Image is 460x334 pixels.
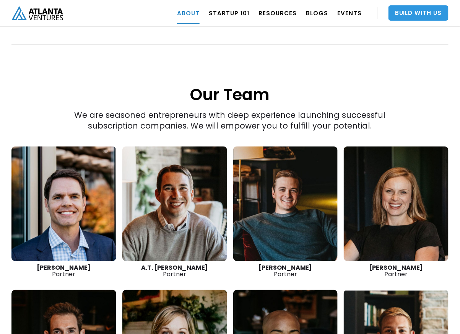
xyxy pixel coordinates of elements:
[258,2,297,24] a: RESOURCES
[122,265,227,278] div: Partner
[11,265,116,278] div: Partner
[306,2,328,24] a: BLOGS
[233,265,338,278] div: Partner
[388,5,449,21] a: Build With Us
[177,2,200,24] a: ABOUT
[209,2,249,24] a: Startup 101
[337,2,362,24] a: EVENTS
[258,264,312,272] strong: [PERSON_NAME]
[37,264,91,272] strong: [PERSON_NAME]
[141,264,208,272] strong: A.T. [PERSON_NAME]
[369,264,423,272] strong: [PERSON_NAME]
[11,46,449,106] h1: Our Team
[344,265,449,278] div: Partner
